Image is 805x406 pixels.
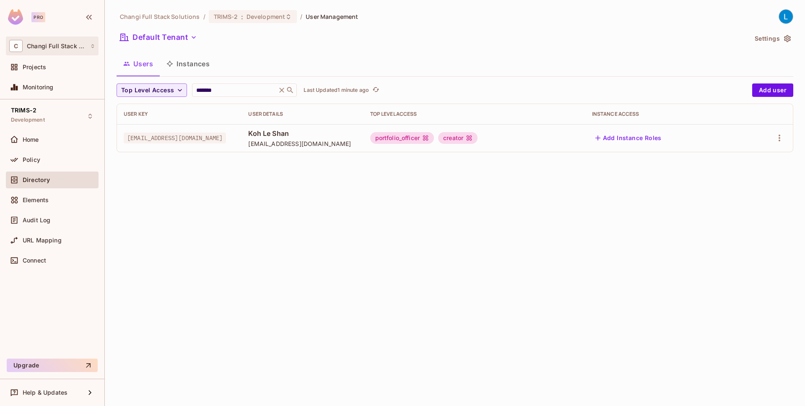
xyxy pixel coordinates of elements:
span: Connect [23,257,46,264]
div: Top Level Access [370,111,579,117]
button: Instances [160,53,216,74]
span: Elements [23,197,49,203]
button: Settings [751,32,793,45]
span: Projects [23,64,46,70]
span: [EMAIL_ADDRESS][DOMAIN_NAME] [248,140,356,148]
span: the active workspace [120,13,200,21]
span: Policy [23,156,40,163]
div: Pro [31,12,45,22]
button: Add Instance Roles [592,131,665,145]
span: TRIMS-2 [214,13,238,21]
li: / [203,13,205,21]
span: Home [23,136,39,143]
button: Top Level Access [117,83,187,97]
div: Instance Access [592,111,737,117]
span: User Management [306,13,358,21]
span: [EMAIL_ADDRESS][DOMAIN_NAME] [124,133,226,143]
span: Workspace: Changi Full Stack Solutions [27,43,86,49]
button: Add user [752,83,793,97]
span: URL Mapping [23,237,62,244]
span: Click to refresh data [369,85,381,95]
button: Users [117,53,160,74]
span: Audit Log [23,217,50,224]
div: portfolio_officer [370,132,434,144]
span: Development [247,13,285,21]
span: Directory [23,177,50,183]
div: creator [438,132,478,144]
span: TRIMS-2 [11,107,36,114]
button: Default Tenant [117,31,200,44]
span: Monitoring [23,84,54,91]
span: Koh Le Shan [248,129,356,138]
img: SReyMgAAAABJRU5ErkJggg== [8,9,23,25]
span: : [241,13,244,20]
span: Help & Updates [23,389,68,396]
p: Last Updated 1 minute ago [304,87,369,94]
div: User Details [248,111,356,117]
button: Upgrade [7,359,98,372]
button: refresh [371,85,381,95]
li: / [300,13,302,21]
span: Development [11,117,45,123]
div: User Key [124,111,235,117]
span: refresh [372,86,379,94]
span: Top Level Access [121,85,174,96]
img: Le Shan Work [779,10,793,23]
span: C [9,40,23,52]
